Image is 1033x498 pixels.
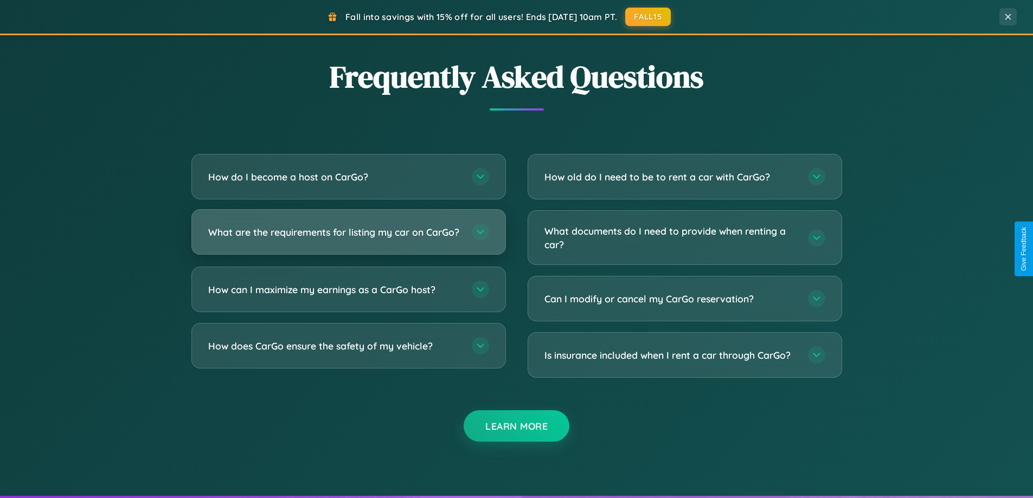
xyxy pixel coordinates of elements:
[208,170,461,184] h3: How do I become a host on CarGo?
[208,339,461,353] h3: How does CarGo ensure the safety of my vehicle?
[1020,227,1028,271] div: Give Feedback
[464,410,569,442] button: Learn More
[345,11,617,22] span: Fall into savings with 15% off for all users! Ends [DATE] 10am PT.
[191,56,842,98] h2: Frequently Asked Questions
[625,8,671,26] button: FALL15
[544,348,797,362] h3: Is insurance included when I rent a car through CarGo?
[544,170,797,184] h3: How old do I need to be to rent a car with CarGo?
[208,283,461,296] h3: How can I maximize my earnings as a CarGo host?
[544,224,797,251] h3: What documents do I need to provide when renting a car?
[208,225,461,239] h3: What are the requirements for listing my car on CarGo?
[544,292,797,306] h3: Can I modify or cancel my CarGo reservation?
